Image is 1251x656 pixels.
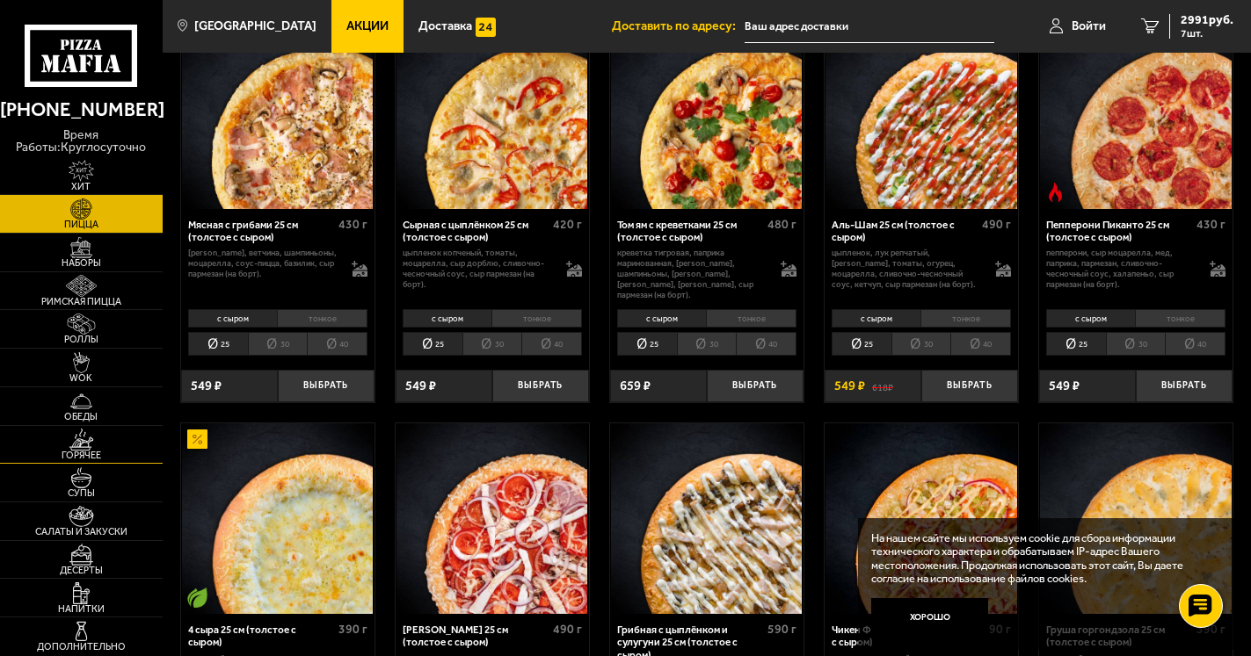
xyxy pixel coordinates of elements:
[891,332,951,356] li: 30
[1039,18,1233,208] a: Острое блюдоПепперони Пиканто 25 см (толстое с сыром)
[521,332,582,356] li: 40
[1136,370,1233,401] button: Выбрать
[405,379,436,393] span: 549 ₽
[403,219,549,243] div: Сырная с цыплёнком 25 см (толстое с сыром)
[1040,423,1231,614] img: Груша горгондзола 25 см (толстое с сыром)
[1046,332,1106,356] li: 25
[188,219,334,243] div: Мясная с грибами 25 см (толстое с сыром)
[187,588,207,607] img: Вегетарианское блюдо
[736,332,796,356] li: 40
[277,309,367,328] li: тонкое
[1196,217,1226,232] span: 430 г
[188,309,277,328] li: с сыром
[677,332,737,356] li: 30
[825,423,1018,614] a: Чикен Фреш 25 см (толстое с сыром)
[871,598,988,637] button: Хорошо
[396,18,587,208] img: Сырная с цыплёнком 25 см (толстое с сыром)
[462,332,522,356] li: 30
[553,622,582,637] span: 490 г
[1181,14,1233,26] span: 2991 руб.
[1135,309,1225,328] li: тонкое
[492,370,589,401] button: Выбрать
[611,18,802,208] img: Том ям с креветками 25 см (толстое с сыром)
[403,248,553,289] p: цыпленок копченый, томаты, моцарелла, сыр дорблю, сливочно-чесночный соус, сыр пармезан (на борт).
[278,370,375,401] button: Выбрать
[181,18,375,208] a: НовинкаМясная с грибами 25 см (толстое с сыром)
[617,332,677,356] li: 25
[745,11,995,43] input: Ваш адрес доставки
[617,309,706,328] li: с сыром
[950,332,1011,356] li: 40
[832,219,978,243] div: Аль-Шам 25 см (толстое с сыром)
[767,622,796,637] span: 590 г
[338,217,367,232] span: 430 г
[403,624,549,648] div: [PERSON_NAME] 25 см (толстое с сыром)
[1049,379,1080,393] span: 549 ₽
[346,20,389,32] span: Акции
[182,18,373,208] img: Мясная с грибами 25 см (толстое с сыром)
[1165,332,1226,356] li: 40
[832,248,982,289] p: цыпленок, лук репчатый, [PERSON_NAME], томаты, огурец, моцарелла, сливочно-чесночный соус, кетчуп...
[181,423,375,614] a: АкционныйВегетарианское блюдо4 сыра 25 см (толстое с сыром)
[191,379,222,393] span: 549 ₽
[921,370,1018,401] button: Выбрать
[1072,20,1106,32] span: Войти
[707,370,804,401] button: Выбрать
[1040,18,1231,208] img: Пепперони Пиканто 25 см (толстое с сыром)
[338,622,367,637] span: 390 г
[832,332,891,356] li: 25
[1039,423,1233,614] a: Груша горгондзола 25 см (толстое с сыром)
[188,332,248,356] li: 25
[553,217,582,232] span: 420 г
[418,20,472,32] span: Доставка
[612,20,745,32] span: Доставить по адресу:
[826,18,1016,208] img: Аль-Шам 25 см (толстое с сыром)
[617,248,767,299] p: креветка тигровая, паприка маринованная, [PERSON_NAME], шампиньоны, [PERSON_NAME], [PERSON_NAME],...
[248,332,308,356] li: 30
[187,429,207,449] img: Акционный
[396,18,589,208] a: НовинкаСырная с цыплёнком 25 см (толстое с сыром)
[825,18,1018,208] a: АкционныйАль-Шам 25 см (толстое с сыром)
[767,217,796,232] span: 480 г
[610,18,804,208] a: НовинкаТом ям с креветками 25 см (толстое с сыром)
[188,248,338,279] p: [PERSON_NAME], ветчина, шампиньоны, моцарелла, соус-пицца, базилик, сыр пармезан (на борт).
[1106,332,1166,356] li: 30
[832,624,978,648] div: Чикен Фреш 25 см (толстое с сыром)
[834,379,865,393] span: 549 ₽
[871,531,1210,586] p: На нашем сайте мы используем cookie для сбора информации технического характера и обрабатываем IP...
[396,423,589,614] a: Петровская 25 см (толстое с сыром)
[476,18,495,37] img: 15daf4d41897b9f0e9f617042186c801.svg
[872,379,893,393] s: 618 ₽
[188,624,334,648] div: 4 сыра 25 см (толстое с сыром)
[307,332,367,356] li: 40
[182,423,373,614] img: 4 сыра 25 см (толстое с сыром)
[832,309,920,328] li: с сыром
[396,423,587,614] img: Петровская 25 см (толстое с сыром)
[1046,309,1135,328] li: с сыром
[403,332,462,356] li: 25
[920,309,1010,328] li: тонкое
[194,20,316,32] span: [GEOGRAPHIC_DATA]
[491,309,581,328] li: тонкое
[620,379,651,393] span: 659 ₽
[982,217,1011,232] span: 490 г
[826,423,1016,614] img: Чикен Фреш 25 см (толстое с сыром)
[611,423,802,614] img: Грибная с цыплёнком и сулугуни 25 см (толстое с сыром)
[1046,219,1192,243] div: Пепперони Пиканто 25 см (толстое с сыром)
[1181,28,1233,39] span: 7 шт.
[617,219,763,243] div: Том ям с креветками 25 см (толстое с сыром)
[403,309,491,328] li: с сыром
[1045,183,1065,202] img: Острое блюдо
[706,309,796,328] li: тонкое
[1046,248,1196,289] p: пепперони, сыр Моцарелла, мед, паприка, пармезан, сливочно-чесночный соус, халапеньо, сыр пармеза...
[610,423,804,614] a: Грибная с цыплёнком и сулугуни 25 см (толстое с сыром)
